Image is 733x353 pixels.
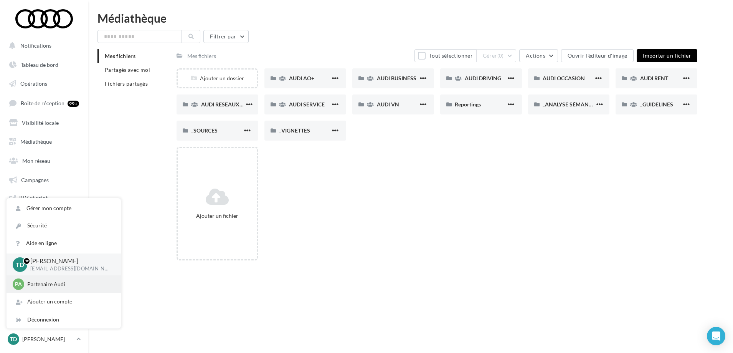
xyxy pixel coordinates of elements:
span: AUDI AO+ [289,75,314,81]
span: PLV et print personnalisable [19,194,79,209]
button: Notifications [5,38,81,54]
a: Boîte de réception 99+ [5,95,84,111]
div: Open Intercom Messenger [707,327,725,345]
span: AUDI OCCASION [543,75,585,81]
span: Visibilité locale [22,119,59,126]
span: _GUIDELINES [640,101,673,108]
span: TD [16,260,24,269]
span: Boîte de réception [21,100,64,106]
span: Importer un fichier [643,52,691,59]
a: Médiathèque [5,134,84,150]
button: Ouvrir l'éditeur d'image [561,49,634,62]
div: Mes fichiers [187,52,216,60]
a: Sécurité [7,217,121,234]
a: Aide en ligne [7,235,121,252]
span: Opérations [20,80,47,87]
span: Partagés avec moi [105,66,150,73]
div: Ajouter un dossier [178,75,257,82]
span: Fichiers partagés [105,80,148,87]
span: (0) [497,53,504,59]
span: Campagnes [21,177,49,183]
div: Ajouter un compte [7,293,121,310]
span: Tableau de bord [21,61,58,68]
div: Médiathèque [97,12,724,24]
span: _SOURCES [191,127,218,134]
button: Gérer(0) [476,49,517,62]
span: AUDI BUSINESS [377,75,416,81]
span: _VIGNETTES [279,127,310,134]
button: Importer un fichier [637,49,697,62]
span: Reportings [455,101,481,108]
a: Gérer mon compte [7,200,121,217]
span: AUDI DRIVING [465,75,501,81]
span: AUDI VN [377,101,399,108]
span: Mes fichiers [105,53,135,59]
span: _ANALYSE SÉMANTIQUE [543,101,604,108]
div: 99+ [68,101,79,107]
p: [PERSON_NAME] [22,335,73,343]
a: PLV et print personnalisable [5,191,84,212]
button: Actions [519,49,558,62]
p: [PERSON_NAME] [30,257,109,265]
span: Notifications [20,42,51,49]
div: Déconnexion [7,311,121,328]
p: [EMAIL_ADDRESS][DOMAIN_NAME] [30,265,109,272]
span: AUDI RESEAUX SOCIAUX [201,101,264,108]
span: Mon réseau [22,157,50,164]
a: TD [PERSON_NAME] [6,332,82,346]
span: AUDI SERVICE [289,101,325,108]
span: TD [10,335,17,343]
a: Opérations [5,76,84,92]
a: Visibilité locale [5,115,84,131]
div: Ajouter un fichier [181,212,254,220]
button: Filtrer par [203,30,249,43]
p: Partenaire Audi [27,280,112,288]
span: Actions [526,52,545,59]
button: Tout sélectionner [414,49,476,62]
span: PA [15,280,22,288]
a: Mon réseau [5,153,84,169]
span: AUDI RENT [640,75,668,81]
span: Médiathèque [20,138,52,145]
